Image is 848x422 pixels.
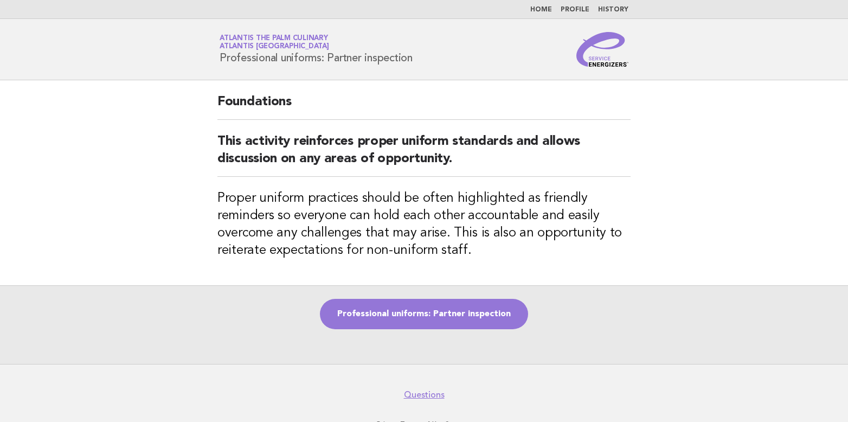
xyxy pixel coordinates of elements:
a: Questions [404,389,445,400]
a: Professional uniforms: Partner inspection [320,299,528,329]
h3: Proper uniform practices should be often highlighted as friendly reminders so everyone can hold e... [217,190,631,259]
h2: Foundations [217,93,631,120]
h2: This activity reinforces proper uniform standards and allows discussion on any areas of opportunity. [217,133,631,177]
img: Service Energizers [576,32,628,67]
a: Atlantis The Palm CulinaryAtlantis [GEOGRAPHIC_DATA] [220,35,329,50]
span: Atlantis [GEOGRAPHIC_DATA] [220,43,329,50]
a: Home [530,7,552,13]
h1: Professional uniforms: Partner inspection [220,35,413,63]
a: Profile [561,7,589,13]
a: History [598,7,628,13]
